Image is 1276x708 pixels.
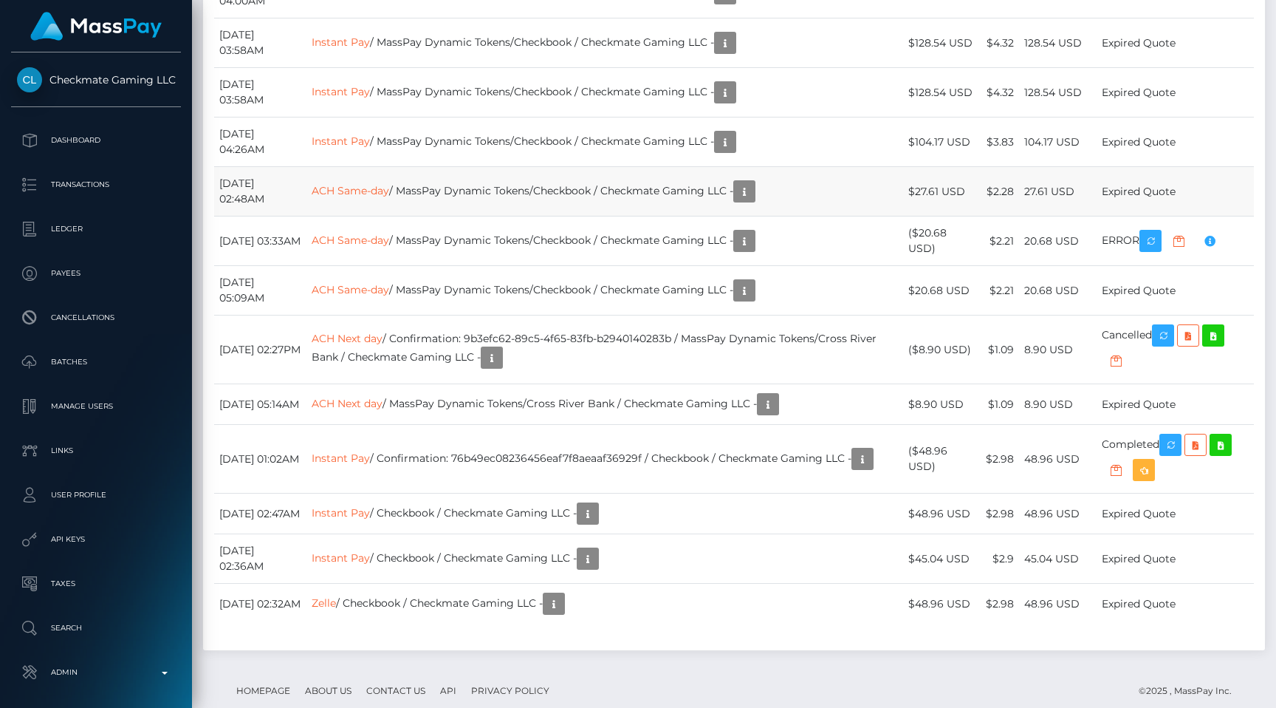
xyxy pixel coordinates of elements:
a: User Profile [11,477,181,514]
p: Dashboard [17,129,175,152]
p: Transactions [17,174,175,196]
p: Manage Users [17,395,175,418]
td: / MassPay Dynamic Tokens/Checkbook / Checkmate Gaming LLC - [306,167,904,217]
td: $2.28 [981,167,1019,217]
p: User Profile [17,484,175,506]
td: $128.54 USD [903,18,981,68]
td: Expired Quote [1097,534,1254,584]
td: / MassPay Dynamic Tokens/Checkbook / Checkmate Gaming LLC - [306,18,904,68]
p: Payees [17,262,175,285]
a: Zelle [312,596,336,610]
a: Transactions [11,166,181,203]
a: Instant Pay [312,35,370,49]
td: / Checkbook / Checkmate Gaming LLC - [306,534,904,584]
p: Admin [17,661,175,684]
td: $20.68 USD [903,266,981,316]
td: $1.09 [981,316,1019,384]
td: 8.90 USD [1019,384,1097,425]
td: 20.68 USD [1019,217,1097,266]
td: 48.96 USD [1019,584,1097,624]
a: ACH Same-day [312,234,389,247]
td: 8.90 USD [1019,316,1097,384]
td: $104.17 USD [903,118,981,167]
td: $128.54 USD [903,68,981,118]
td: $2.98 [981,584,1019,624]
td: / Checkbook / Checkmate Gaming LLC - [306,584,904,624]
td: [DATE] 02:27PM [214,316,306,384]
a: ACH Same-day [312,184,389,197]
td: 128.54 USD [1019,68,1097,118]
span: Checkmate Gaming LLC [11,73,181,86]
td: Expired Quote [1097,18,1254,68]
td: $4.32 [981,68,1019,118]
a: Instant Pay [312,506,370,520]
td: [DATE] 01:02AM [214,425,306,494]
td: Expired Quote [1097,68,1254,118]
a: Search [11,610,181,647]
p: Batches [17,351,175,373]
td: ERROR [1097,217,1254,266]
td: / Checkbook / Checkmate Gaming LLC - [306,494,904,534]
td: $2.21 [981,266,1019,316]
td: 20.68 USD [1019,266,1097,316]
td: $2.9 [981,534,1019,584]
td: 48.96 USD [1019,494,1097,534]
td: [DATE] 02:32AM [214,584,306,624]
p: Cancellations [17,307,175,329]
td: [DATE] 02:36AM [214,534,306,584]
p: Ledger [17,218,175,240]
td: / MassPay Dynamic Tokens/Checkbook / Checkmate Gaming LLC - [306,266,904,316]
td: ($20.68 USD) [903,217,981,266]
img: Checkmate Gaming LLC [17,67,42,92]
td: $8.90 USD [903,384,981,425]
td: [DATE] 03:58AM [214,68,306,118]
a: Taxes [11,565,181,602]
td: [DATE] 03:33AM [214,217,306,266]
a: ACH Next day [312,397,383,410]
td: 128.54 USD [1019,18,1097,68]
td: / MassPay Dynamic Tokens/Cross River Bank / Checkmate Gaming LLC - [306,384,904,425]
a: Manage Users [11,388,181,425]
img: MassPay Logo [30,12,162,41]
p: API Keys [17,528,175,551]
td: [DATE] 05:14AM [214,384,306,425]
td: $2.98 [981,494,1019,534]
td: [DATE] 05:09AM [214,266,306,316]
a: API Keys [11,521,181,558]
td: Expired Quote [1097,167,1254,217]
td: / MassPay Dynamic Tokens/Checkbook / Checkmate Gaming LLC - [306,217,904,266]
a: Cancellations [11,299,181,336]
td: Expired Quote [1097,584,1254,624]
a: Batches [11,344,181,381]
td: Cancelled [1097,316,1254,384]
div: © 2025 , MassPay Inc. [1139,683,1243,699]
td: $4.32 [981,18,1019,68]
td: 27.61 USD [1019,167,1097,217]
td: 45.04 USD [1019,534,1097,584]
td: ($48.96 USD) [903,425,981,494]
td: [DATE] 02:47AM [214,494,306,534]
a: Links [11,432,181,469]
a: Ledger [11,211,181,248]
td: / Confirmation: 76b49ec08236456eaf7f8aeaaf36929f / Checkbook / Checkmate Gaming LLC - [306,425,904,494]
td: [DATE] 04:26AM [214,118,306,167]
td: $2.98 [981,425,1019,494]
a: Instant Pay [312,452,370,465]
td: [DATE] 03:58AM [214,18,306,68]
td: $48.96 USD [903,584,981,624]
a: Instant Pay [312,85,370,98]
td: $45.04 USD [903,534,981,584]
td: $2.21 [981,217,1019,266]
a: Instant Pay [312,551,370,565]
a: API [434,679,462,702]
td: Expired Quote [1097,118,1254,167]
td: / MassPay Dynamic Tokens/Checkbook / Checkmate Gaming LLC - [306,118,904,167]
a: Homepage [230,679,296,702]
td: Expired Quote [1097,494,1254,534]
td: / Confirmation: 9b3efc62-89c5-4f65-83fb-b2940140283b / MassPay Dynamic Tokens/Cross River Bank / ... [306,316,904,384]
td: [DATE] 02:48AM [214,167,306,217]
a: About Us [299,679,357,702]
a: Admin [11,654,181,691]
td: ($8.90 USD) [903,316,981,384]
a: Contact Us [360,679,431,702]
